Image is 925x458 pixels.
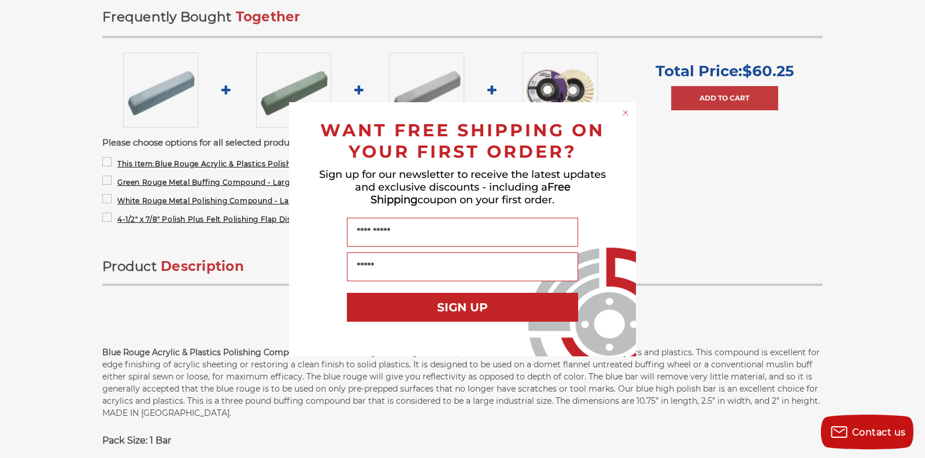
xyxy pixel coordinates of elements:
span: Free Shipping [371,181,571,206]
span: Contact us [852,427,906,438]
button: SIGN UP [347,293,578,322]
span: Sign up for our newsletter to receive the latest updates and exclusive discounts - including a co... [319,168,606,206]
button: Close dialog [620,107,631,118]
span: WANT FREE SHIPPING ON YOUR FIRST ORDER? [320,120,605,162]
button: Contact us [821,415,913,449]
